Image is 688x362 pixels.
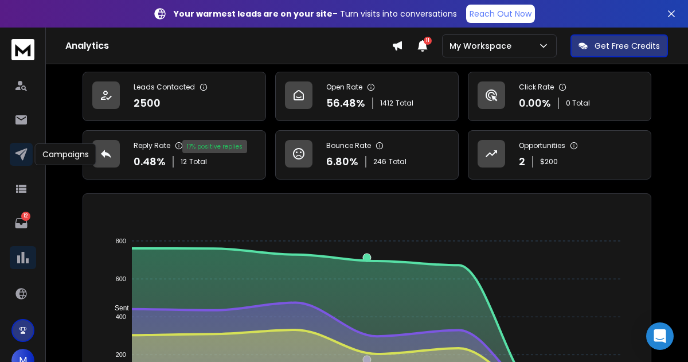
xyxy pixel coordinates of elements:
[326,141,371,150] p: Bounce Rate
[116,351,126,358] tspan: 200
[134,95,161,111] p: 2500
[519,154,525,170] p: 2
[275,130,459,180] a: Bounce Rate6.80%246Total
[181,157,187,166] span: 12
[106,304,129,312] span: Sent
[570,34,668,57] button: Get Free Credits
[373,157,386,166] span: 246
[540,157,558,166] p: $ 200
[326,95,365,111] p: 56.48 %
[449,40,516,52] p: My Workspace
[21,212,30,221] p: 12
[519,83,554,92] p: Click Rate
[470,8,531,20] p: Reach Out Now
[65,39,392,53] h1: Analytics
[466,5,535,23] a: Reach Out Now
[326,154,358,170] p: 6.80 %
[275,72,459,121] a: Open Rate56.48%1412Total
[595,40,660,52] p: Get Free Credits
[35,143,96,165] div: Campaigns
[389,157,406,166] span: Total
[396,99,413,108] span: Total
[380,99,393,108] span: 1412
[174,8,333,20] strong: Your warmest leads are on your site
[10,212,33,235] a: 12
[468,130,651,180] a: Opportunities2$200
[519,141,565,150] p: Opportunities
[326,83,362,92] p: Open Rate
[134,83,195,92] p: Leads Contacted
[174,8,457,20] p: – Turn visits into conversations
[189,157,207,166] span: Total
[134,141,170,150] p: Reply Rate
[182,140,247,153] div: 17 % positive replies
[519,95,551,111] p: 0.00 %
[116,275,126,282] tspan: 600
[116,238,126,244] tspan: 800
[83,130,266,180] a: Reply Rate0.48%12Total17% positive replies
[424,37,432,45] span: 11
[646,322,674,350] div: Open Intercom Messenger
[11,39,34,60] img: logo
[116,313,126,320] tspan: 400
[134,154,166,170] p: 0.48 %
[566,99,590,108] p: 0 Total
[468,72,651,121] a: Click Rate0.00%0 Total
[83,72,266,121] a: Leads Contacted2500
